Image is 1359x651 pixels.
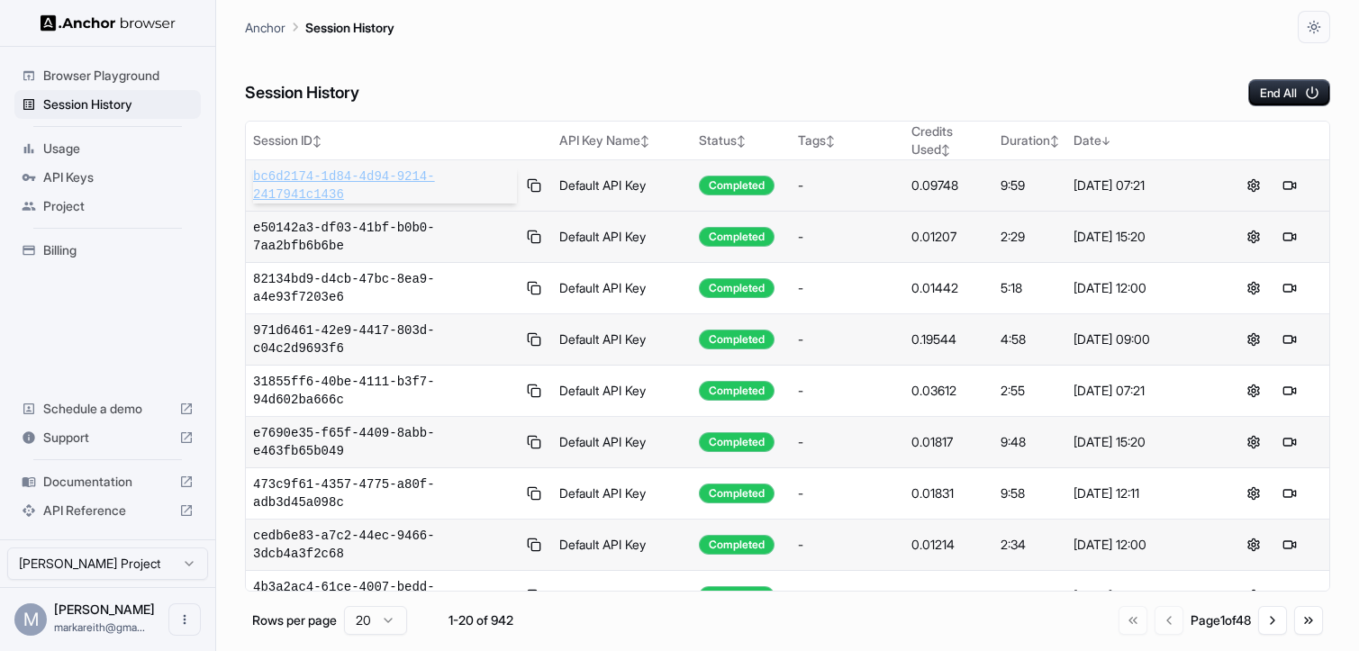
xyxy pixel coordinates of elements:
[1074,228,1208,246] div: [DATE] 15:20
[253,219,517,255] span: e50142a3-df03-41bf-b0b0-7aa2bfb6b6be
[552,212,692,263] td: Default API Key
[699,278,775,298] div: Completed
[1001,279,1059,297] div: 5:18
[559,131,684,149] div: API Key Name
[43,400,172,418] span: Schedule a demo
[911,330,986,348] div: 0.19544
[911,122,986,158] div: Credits Used
[1191,611,1251,629] div: Page 1 of 48
[798,279,897,297] div: -
[1001,228,1059,246] div: 2:29
[640,134,649,148] span: ↕
[911,536,986,554] div: 0.01214
[253,475,517,511] span: 473c9f61-4357-4775-a80f-adb3d45a098c
[1074,131,1208,149] div: Date
[43,197,194,215] span: Project
[245,80,359,106] h6: Session History
[798,484,897,502] div: -
[43,473,172,491] span: Documentation
[798,228,897,246] div: -
[911,279,986,297] div: 0.01442
[14,134,201,163] div: Usage
[54,620,145,634] span: markareith@gmail.com
[14,90,201,119] div: Session History
[305,18,394,37] p: Session History
[699,535,775,555] div: Completed
[253,373,517,409] span: 31855ff6-40be-4111-b3f7-94d602ba666c
[253,131,545,149] div: Session ID
[911,382,986,400] div: 0.03612
[1074,587,1208,605] div: [DATE] 09:00
[1001,382,1059,400] div: 2:55
[253,321,517,357] span: 971d6461-42e9-4417-803d-c04c2d9693f6
[245,17,394,37] nav: breadcrumb
[826,134,835,148] span: ↕
[41,14,176,32] img: Anchor Logo
[552,366,692,417] td: Default API Key
[14,236,201,265] div: Billing
[699,330,775,349] div: Completed
[252,611,337,629] p: Rows per page
[699,227,775,247] div: Completed
[14,61,201,90] div: Browser Playground
[43,67,194,85] span: Browser Playground
[43,140,194,158] span: Usage
[1001,330,1059,348] div: 4:58
[1001,131,1059,149] div: Duration
[737,134,746,148] span: ↕
[798,587,897,605] div: -
[798,330,897,348] div: -
[1001,587,1059,605] div: 4:58
[699,381,775,401] div: Completed
[253,527,517,563] span: cedb6e83-a7c2-44ec-9466-3dcb4a3f2c68
[1001,176,1059,194] div: 9:59
[14,423,201,452] div: Support
[699,484,775,503] div: Completed
[14,467,201,496] div: Documentation
[911,228,986,246] div: 0.01207
[1074,433,1208,451] div: [DATE] 15:20
[1074,279,1208,297] div: [DATE] 12:00
[552,417,692,468] td: Default API Key
[911,484,986,502] div: 0.01831
[1001,433,1059,451] div: 9:48
[941,143,950,157] span: ↕
[14,192,201,221] div: Project
[43,502,172,520] span: API Reference
[798,382,897,400] div: -
[911,176,986,194] div: 0.09748
[798,131,897,149] div: Tags
[552,160,692,212] td: Default API Key
[1001,536,1059,554] div: 2:34
[253,424,517,460] span: e7690e35-f65f-4409-8abb-e463fb65b049
[14,603,47,636] div: M
[699,586,775,606] div: Completed
[1001,484,1059,502] div: 9:58
[911,587,986,605] div: 0.19731
[43,168,194,186] span: API Keys
[699,432,775,452] div: Completed
[911,433,986,451] div: 0.01817
[699,131,784,149] div: Status
[1074,382,1208,400] div: [DATE] 07:21
[798,536,897,554] div: -
[552,263,692,314] td: Default API Key
[436,611,526,629] div: 1-20 of 942
[54,601,155,617] span: Mark Reith
[1101,134,1110,148] span: ↓
[1248,79,1330,106] button: End All
[552,468,692,520] td: Default API Key
[552,520,692,571] td: Default API Key
[168,603,201,636] button: Open menu
[1074,330,1208,348] div: [DATE] 09:00
[14,163,201,192] div: API Keys
[43,429,172,447] span: Support
[699,176,775,195] div: Completed
[14,496,201,525] div: API Reference
[43,241,194,259] span: Billing
[1050,134,1059,148] span: ↕
[1074,536,1208,554] div: [DATE] 12:00
[1074,176,1208,194] div: [DATE] 07:21
[253,578,517,614] span: 4b3a2ac4-61ce-4007-bedd-e13532b4813c
[1074,484,1208,502] div: [DATE] 12:11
